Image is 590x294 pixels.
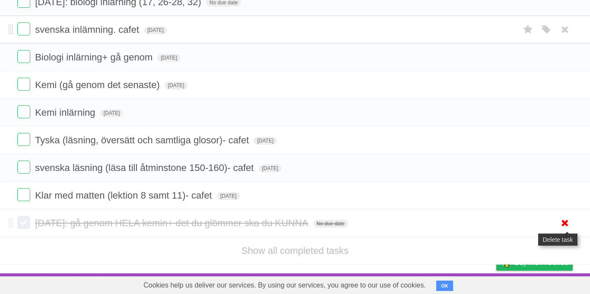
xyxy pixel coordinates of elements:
[259,164,282,172] span: [DATE]
[165,82,188,89] span: [DATE]
[17,216,30,229] label: Done
[35,190,214,201] span: Klar med matten (lektion 8 samt 11)- cafet
[35,162,256,173] span: svenska läsning (läsa till åtminstone 150-160)- cafet
[410,275,445,292] a: Developers
[157,54,181,62] span: [DATE]
[313,220,348,228] span: No due date
[35,52,155,63] span: Biologi inlärning+ gå genom
[241,245,349,256] a: Show all completed tasks
[144,26,167,34] span: [DATE]
[520,22,536,37] label: Star task
[436,281,453,291] button: OK
[17,133,30,146] label: Done
[17,161,30,174] label: Done
[17,188,30,201] label: Done
[217,192,240,200] span: [DATE]
[35,24,141,35] span: svenska inlämning. cafet
[485,275,508,292] a: Privacy
[254,137,277,145] span: [DATE]
[35,107,97,118] span: Kemi inlärning
[518,275,573,292] a: Suggest a feature
[17,78,30,91] label: Done
[456,275,475,292] a: Terms
[17,50,30,63] label: Done
[35,79,162,90] span: Kemi (gå genom det senaste)
[17,22,30,35] label: Done
[35,135,251,145] span: Tyska (läsning, översätt och samtliga glosor)- cafet
[135,277,435,294] span: Cookies help us deliver our services. By using our services, you agree to our use of cookies.
[100,109,124,117] span: [DATE]
[35,218,310,228] span: [DATE]: gå genom HELA kemin+ det du glömmer ska du KUNNA
[17,105,30,118] label: Done
[381,275,400,292] a: About
[514,255,568,270] span: Buy me a coffee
